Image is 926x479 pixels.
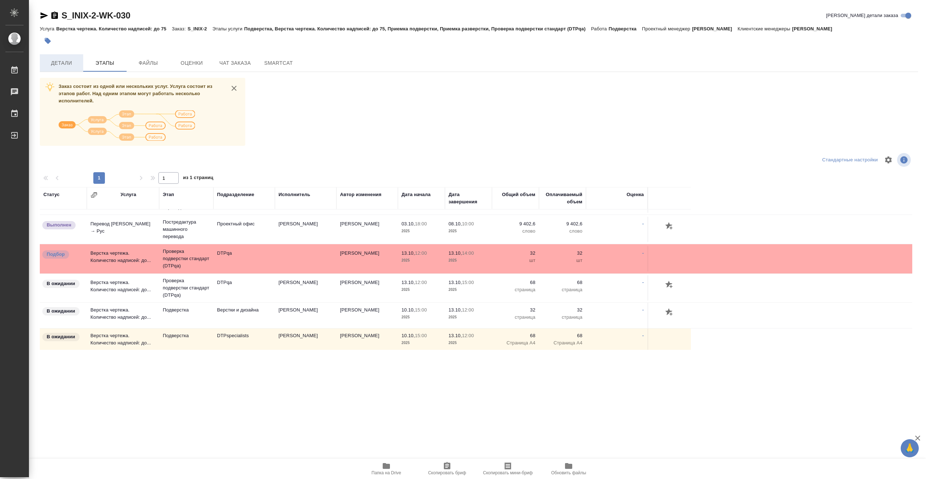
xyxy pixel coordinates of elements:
p: 2025 [402,339,441,347]
p: 9 402,6 [543,220,582,228]
p: страница [543,286,582,293]
span: из 1 страниц [183,173,213,184]
p: 32 [496,250,535,257]
button: Добавить оценку [663,306,676,319]
p: 10.10, [402,307,415,313]
p: Постредактура машинного перевода [163,219,210,240]
p: 10.10, [402,333,415,338]
p: шт [496,257,535,264]
p: 03.10, [402,221,415,226]
p: страница [543,314,582,321]
button: Скопировать ссылку для ЯМессенджера [40,11,48,20]
td: [PERSON_NAME] [336,303,398,328]
p: В ожидании [47,280,75,287]
p: Верстка чертежа. Количество надписей: до 75 [56,26,172,31]
div: Статус [43,191,60,198]
span: Настроить таблицу [880,151,897,169]
p: 12:00 [415,280,427,285]
p: [PERSON_NAME] [792,26,838,31]
td: [PERSON_NAME] [275,217,336,242]
p: 08.10, [449,221,462,226]
p: 2025 [449,314,488,321]
p: слово [543,228,582,235]
p: 15:00 [415,307,427,313]
td: Верстка чертежа. Количество надписей: до... [87,303,159,328]
button: close [229,83,239,94]
td: Перевод [PERSON_NAME] → Рус [87,217,159,242]
p: 13.10, [402,280,415,285]
a: - [642,250,644,256]
p: 68 [543,279,582,286]
p: 32 [543,306,582,314]
td: [PERSON_NAME] [275,303,336,328]
td: Верстка чертежа. Количество надписей: до... [87,275,159,301]
button: 🙏 [901,439,919,457]
p: 2025 [402,314,441,321]
p: слово [496,228,535,235]
p: Клиентские менеджеры [738,26,792,31]
span: Этапы [88,59,122,68]
div: split button [820,154,880,166]
p: Проверка подверстки стандарт (DTPqa) [163,248,210,270]
p: В ожидании [47,308,75,315]
button: Добавить оценку [663,279,676,291]
td: Проектный офис [213,217,275,242]
p: Проверка подверстки стандарт (DTPqa) [163,277,210,299]
p: Подверстка [163,306,210,314]
p: 14:00 [462,250,474,256]
span: [PERSON_NAME] детали заказа [826,12,898,19]
p: 2025 [449,228,488,235]
p: Услуга [40,26,56,31]
p: Подверстка [163,332,210,339]
p: 12:00 [462,307,474,313]
p: 2025 [449,257,488,264]
p: 68 [496,279,535,286]
div: Автор изменения [340,191,381,198]
p: 12:00 [462,333,474,338]
td: Верстка чертежа. Количество надписей: до... [87,246,159,271]
span: Файлы [131,59,166,68]
p: Подверстка [609,26,642,31]
p: 2025 [449,339,488,347]
td: Верстка чертежа. Количество надписей: до... [87,328,159,354]
p: 2025 [402,257,441,264]
p: 13.10, [449,280,462,285]
p: 2025 [402,228,441,235]
a: S_INIX-2-WK-030 [61,10,130,20]
p: В ожидании [47,333,75,340]
p: 68 [496,332,535,339]
div: Услуга [120,191,136,198]
span: 🙏 [904,441,916,456]
td: DTPqa [213,275,275,301]
div: Оценка [626,191,644,198]
p: 12:00 [415,250,427,256]
p: страница [496,314,535,321]
td: [PERSON_NAME] [336,275,398,301]
td: Верстки и дизайна [213,303,275,328]
p: 15:00 [462,280,474,285]
div: Дата завершения [449,191,488,205]
td: [PERSON_NAME] [336,246,398,271]
p: шт [543,257,582,264]
a: - [642,333,644,338]
span: Посмотреть информацию [897,153,912,167]
span: Детали [44,59,79,68]
span: Оценки [174,59,209,68]
p: 13.10, [449,333,462,338]
td: [PERSON_NAME] [336,328,398,354]
div: Этап [163,191,174,198]
button: Скопировать ссылку [50,11,59,20]
a: - [642,280,644,285]
td: [PERSON_NAME] [275,275,336,301]
p: Подбор [47,251,65,258]
p: 68 [543,332,582,339]
p: Этапы услуги [212,26,244,31]
p: 32 [543,250,582,257]
p: 18:00 [415,221,427,226]
div: Дата начала [402,191,430,198]
div: Общий объем [502,191,535,198]
a: - [642,221,644,226]
p: Подверстка, Верстка чертежа. Количество надписей: до 75, Приемка подверстки, Приемка разверстки, ... [244,26,591,31]
p: Выполнен [47,221,71,229]
span: Заказ состоит из одной или нескольких услуг. Услуга состоит из этапов работ. Над одним этапом мог... [59,84,212,103]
